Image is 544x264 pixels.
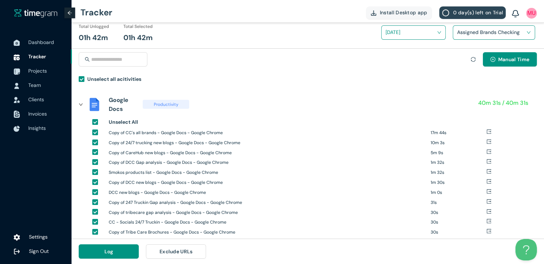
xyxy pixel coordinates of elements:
img: InvoiceIcon [14,111,20,118]
span: right [79,102,83,107]
h1: Copy of CC's all brands - Google Docs - Google Chrome [109,129,425,136]
button: Install Desktop app [366,6,432,19]
img: DashboardIcon [14,40,20,46]
h1: Unselect all acitivities [87,75,141,83]
span: Install Desktop app [380,9,427,16]
h1: 1m 30s [431,179,486,186]
h1: Copy of tribecare gap analysis - Google Docs - Google Chrome [109,209,425,216]
h1: Unselect All [109,118,138,126]
h1: Copy of 24/7 trucking new blogs - Google Docs - Google Chrome [109,140,425,146]
span: export [486,159,491,164]
span: Team [28,82,41,88]
h1: Google Docs [109,96,136,113]
span: Dashboard [28,39,54,45]
h1: Total Unlogged [79,23,109,30]
img: InvoiceIcon [14,97,20,103]
span: Log [104,248,113,255]
span: 0 day(s) left on Trial [453,9,503,16]
img: timegram [14,9,57,17]
h1: Tracker [80,2,112,23]
h1: Smokos products list - Google Docs - Google Chrome [109,169,425,176]
span: export [486,199,491,204]
h1: 40m 31s / 40m 31s [478,98,528,107]
span: export [486,229,491,234]
iframe: Toggle Customer Support [515,239,537,260]
span: search [85,57,90,62]
span: export [486,129,491,134]
h1: 10m 3s [431,140,486,146]
h1: Copy of CareHub new blogs - Google Docs - Google Chrome [109,150,425,156]
span: plus-circle [490,57,495,63]
h1: 17m 44s [431,129,486,136]
h1: 1m 32s [431,159,486,166]
span: Insights [28,125,46,131]
h1: Copy of Tribe Care Brochures - Google Docs - Google Chrome [109,229,425,236]
a: timegram [14,9,57,18]
img: ProjectIcon [14,68,20,75]
h1: 01h 42m [123,32,153,43]
h1: Copy of 247 Truckin Gap analysis - Google Docs - Google Chrome [109,199,425,206]
span: Projects [28,68,47,74]
h1: 30s [431,229,486,236]
button: Log [79,244,139,259]
img: InsightsIcon [14,126,20,132]
span: sync [471,57,476,62]
h1: 31s [431,199,486,206]
span: export [486,219,491,224]
img: assets%2Ficons%2Fdocs_official.png [87,97,102,112]
button: plus-circleManual Time [483,52,537,67]
h1: Copy of DCC new blogs - Google Docs - Google Chrome [109,179,425,186]
span: export [486,189,491,194]
span: export [486,179,491,184]
h1: 1m 32s [431,169,486,176]
img: UserIcon [526,8,537,19]
span: export [486,209,491,214]
h1: 30s [431,219,486,226]
span: arrow-left [67,10,72,15]
h1: Copy of DCC Gap analysis - Google Docs - Google Chrome [109,159,425,166]
span: Productivity [143,100,189,109]
h1: 30s [431,209,486,216]
span: Settings [29,234,48,240]
span: Exclude URLs [160,248,193,255]
span: export [486,169,491,174]
span: export [486,149,491,154]
span: Tracker [28,53,46,60]
span: Clients [28,96,44,103]
h1: 1m 0s [431,189,486,196]
h1: Total Selected [123,23,153,30]
h1: CC - Socials 24/7 Truckin - Google Docs - Google Chrome [109,219,425,226]
img: logOut.ca60ddd252d7bab9102ea2608abe0238.svg [14,248,20,255]
img: DownloadApp [371,10,376,16]
span: Manual Time [498,55,529,63]
h1: 01h 42m [79,32,108,43]
span: Sign Out [29,248,49,254]
span: Invoices [28,111,47,117]
img: BellIcon [512,10,519,18]
button: Exclude URLs [146,244,206,259]
h1: 5m 9s [431,150,486,156]
img: settings.78e04af822cf15d41b38c81147b09f22.svg [14,234,20,241]
h1: Assigned Brands Checking [457,27,541,38]
img: UserIcon [14,83,20,89]
img: TimeTrackerIcon [14,54,20,60]
button: 0 day(s) left on Trial [439,6,506,19]
h1: DCC new blogs - Google Docs - Google Chrome [109,189,425,196]
span: export [486,139,491,144]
